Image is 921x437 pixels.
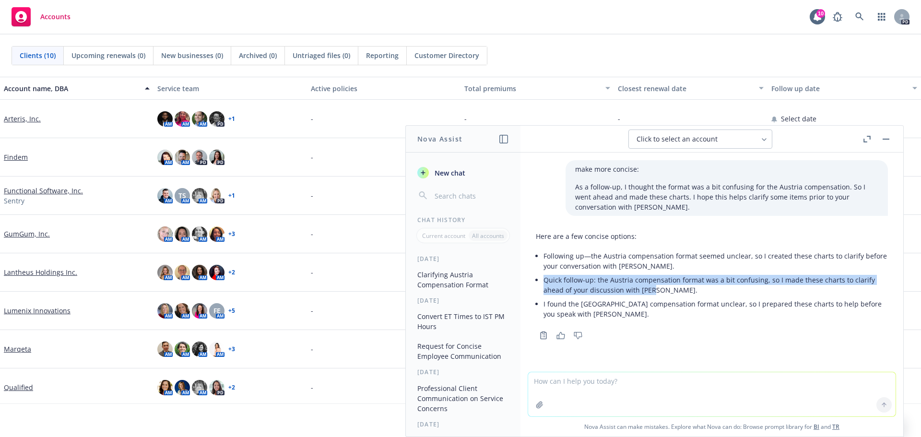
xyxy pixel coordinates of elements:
[4,83,139,94] div: Account name, DBA
[816,9,825,18] div: 10
[539,331,548,340] svg: Copy to clipboard
[157,303,173,319] img: photo
[175,303,190,319] img: photo
[832,423,839,431] a: TR
[157,150,173,165] img: photo
[828,7,847,26] a: Report a Bug
[4,267,77,277] a: Lantheus Holdings Inc.
[209,380,224,395] img: photo
[4,114,41,124] a: Arteris, Inc.
[618,83,753,94] div: Closest renewal date
[228,346,235,352] a: + 3
[872,7,891,26] a: Switch app
[157,342,173,357] img: photo
[157,380,173,395] img: photo
[192,111,207,127] img: photo
[153,77,307,100] button: Service team
[311,382,313,392] span: -
[413,338,513,364] button: Request for Concise Employee Communication
[228,385,235,390] a: + 2
[175,150,190,165] img: photo
[175,226,190,242] img: photo
[209,265,224,280] img: photo
[464,114,467,124] span: -
[311,344,313,354] span: -
[228,231,235,237] a: + 3
[464,83,600,94] div: Total premiums
[414,50,479,60] span: Customer Directory
[209,342,224,357] img: photo
[406,296,520,305] div: [DATE]
[192,303,207,319] img: photo
[543,297,888,321] li: I found the [GEOGRAPHIC_DATA] compensation format unclear, so I prepared these charts to help bef...
[417,134,462,144] h1: Nova Assist
[413,380,513,416] button: Professional Client Communication on Service Concerns
[175,111,190,127] img: photo
[637,134,718,144] span: Click to select an account
[213,306,221,316] span: FE
[4,344,31,354] a: Marqeta
[4,306,71,316] a: Lumenix Innovations
[366,50,399,60] span: Reporting
[618,114,620,124] span: -
[524,417,899,437] span: Nova Assist can make mistakes. Explore what Nova can do: Browse prompt library for and
[307,77,460,100] button: Active policies
[570,329,586,342] button: Thumbs down
[4,229,50,239] a: GumGum, Inc.
[20,50,56,60] span: Clients (10)
[209,150,224,165] img: photo
[472,232,504,240] p: All accounts
[311,114,313,124] span: -
[228,308,235,314] a: + 5
[178,190,186,201] span: TS
[192,265,207,280] img: photo
[311,267,313,277] span: -
[575,164,878,174] p: make more concise:
[40,13,71,21] span: Accounts
[8,3,74,30] a: Accounts
[192,380,207,395] img: photo
[460,77,614,100] button: Total premiums
[293,50,350,60] span: Untriaged files (0)
[157,188,173,203] img: photo
[433,168,465,178] span: New chat
[543,249,888,273] li: Following up—the Austria compensation format seemed unclear, so I created these charts to clarify...
[209,111,224,127] img: photo
[767,77,921,100] button: Follow up date
[422,232,465,240] p: Current account
[536,231,888,241] p: Here are a few concise options:
[311,229,313,239] span: -
[406,368,520,376] div: [DATE]
[228,116,235,122] a: + 1
[575,182,878,212] p: As a follow-up, I thought the format was a bit confusing for the Austria compensation. So I went ...
[157,226,173,242] img: photo
[413,267,513,293] button: Clarifying Austria Compensation Format
[311,190,313,201] span: -
[814,423,819,431] a: BI
[192,188,207,203] img: photo
[771,83,907,94] div: Follow up date
[311,306,313,316] span: -
[157,111,173,127] img: photo
[614,77,767,100] button: Closest renewal date
[311,152,313,162] span: -
[413,164,513,181] button: New chat
[850,7,869,26] a: Search
[628,130,772,149] button: Click to select an account
[406,420,520,428] div: [DATE]
[4,186,83,196] a: Functional Software, Inc.
[157,83,303,94] div: Service team
[175,380,190,395] img: photo
[239,50,277,60] span: Archived (0)
[209,226,224,242] img: photo
[192,150,207,165] img: photo
[311,83,457,94] div: Active policies
[175,342,190,357] img: photo
[161,50,223,60] span: New businesses (0)
[4,196,24,206] span: Sentry
[4,152,28,162] a: Findem
[781,114,816,124] span: Select date
[71,50,145,60] span: Upcoming renewals (0)
[192,226,207,242] img: photo
[209,188,224,203] img: photo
